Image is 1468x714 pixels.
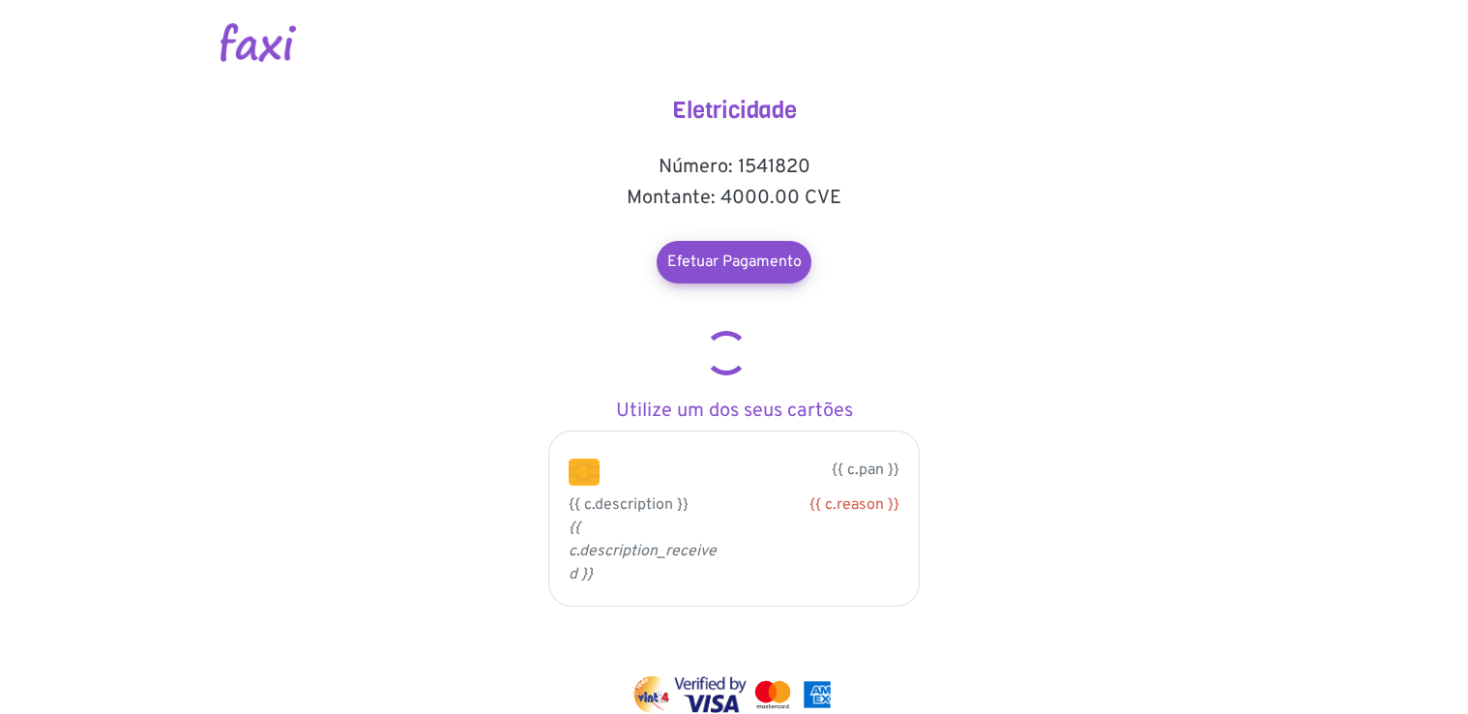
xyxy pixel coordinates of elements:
h5: Número: 1541820 [541,156,927,179]
img: mastercard [750,676,795,713]
h5: Utilize um dos seus cartões [541,400,927,423]
i: {{ c.description_received }} [569,519,717,584]
img: visa [674,676,747,713]
span: {{ c.description }} [569,495,689,515]
div: {{ c.reason }} [749,493,899,517]
h4: Eletricidade [541,97,927,125]
img: chip.png [569,459,600,486]
h5: Montante: 4000.00 CVE [541,187,927,210]
img: vinti4 [632,676,671,713]
img: mastercard [799,676,836,713]
p: {{ c.pan }} [629,459,899,482]
a: Efetuar Pagamento [657,241,811,283]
